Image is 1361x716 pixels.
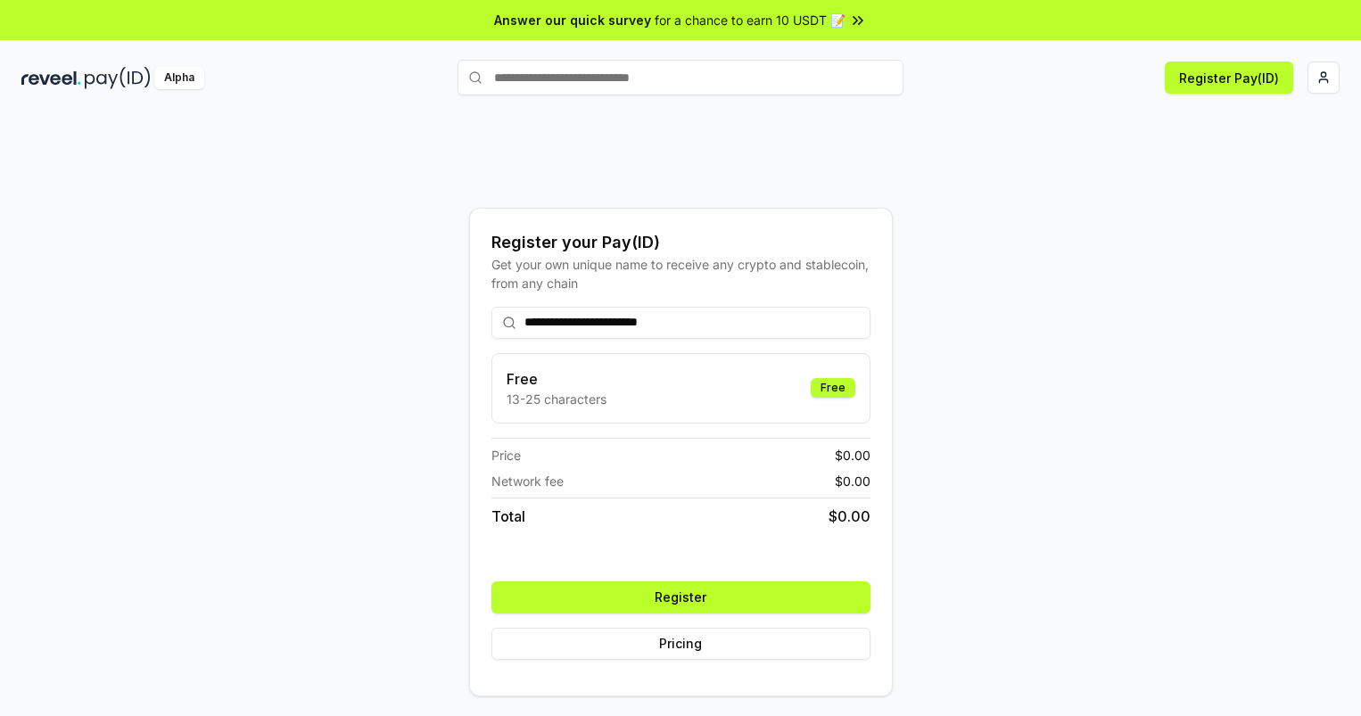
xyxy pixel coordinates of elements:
[491,472,564,490] span: Network fee
[491,255,870,292] div: Get your own unique name to receive any crypto and stablecoin, from any chain
[1165,62,1293,94] button: Register Pay(ID)
[655,11,845,29] span: for a chance to earn 10 USDT 📝
[491,230,870,255] div: Register your Pay(ID)
[507,368,606,390] h3: Free
[829,506,870,527] span: $ 0.00
[21,67,81,89] img: reveel_dark
[494,11,651,29] span: Answer our quick survey
[835,472,870,490] span: $ 0.00
[811,378,855,398] div: Free
[835,446,870,465] span: $ 0.00
[85,67,151,89] img: pay_id
[491,446,521,465] span: Price
[491,628,870,660] button: Pricing
[154,67,204,89] div: Alpha
[491,506,525,527] span: Total
[491,581,870,613] button: Register
[507,390,606,408] p: 13-25 characters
